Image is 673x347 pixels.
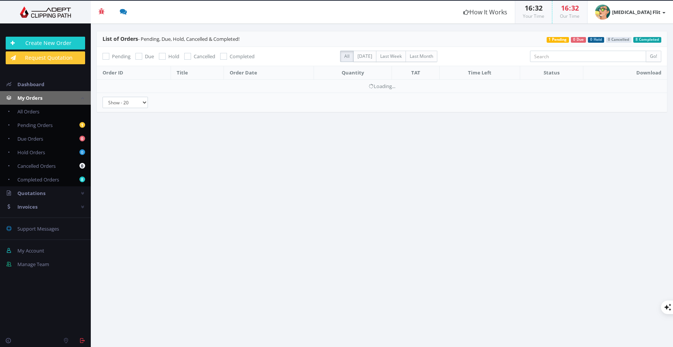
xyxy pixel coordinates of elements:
a: [MEDICAL_DATA] Flit [588,1,673,23]
span: Pending [112,53,131,60]
th: Status [520,66,583,80]
label: Last Month [406,51,437,62]
b: 0 [79,149,85,155]
span: 0 Due [571,37,586,43]
label: All [340,51,354,62]
input: Search [530,51,646,62]
span: My Orders [17,94,42,101]
span: 16 [561,3,569,12]
span: Cancelled [194,53,215,60]
span: Due Orders [17,135,43,142]
span: My Account [17,247,44,254]
span: All Orders [17,108,39,115]
span: Due [145,53,154,60]
span: 8 Completed [633,37,661,43]
th: Title [171,66,224,80]
span: Hold [168,53,179,60]
span: 32 [571,3,579,12]
span: Support Messages [17,225,59,232]
b: 1 [79,122,85,128]
span: Cancelled Orders [17,163,56,169]
strong: [MEDICAL_DATA] Flit [612,9,661,15]
span: Pending Orders [17,122,53,129]
span: Quantity [342,69,364,76]
span: Dashboard [17,81,44,88]
th: Time Left [440,66,520,80]
b: 0 [79,136,85,141]
span: 1 Pending [547,37,569,43]
img: 1e4ebf959e19c61f82659b68c94473a9 [595,5,610,20]
label: Last Week [376,51,406,62]
span: 0 Hold [588,37,604,43]
td: Loading... [97,79,667,93]
label: [DATE] [353,51,376,62]
span: : [532,3,535,12]
small: Your Time [523,13,544,19]
th: Order ID [97,66,171,80]
span: Hold Orders [17,149,45,156]
b: 8 [79,177,85,182]
a: Create New Order [6,37,85,50]
span: List of Orders [103,35,138,42]
th: Order Date [224,66,314,80]
th: Download [583,66,667,80]
span: : [569,3,571,12]
b: 0 [79,163,85,169]
img: Adept Graphics [6,6,85,18]
span: - Pending, Due, Hold, Cancelled & Completed! [103,36,239,42]
span: Manage Team [17,261,49,268]
input: Go! [646,51,661,62]
span: Invoices [17,203,37,210]
span: Quotations [17,190,45,197]
th: TAT [392,66,440,80]
span: Completed [230,53,255,60]
a: Request Quotation [6,51,85,64]
span: 16 [525,3,532,12]
span: 0 Cancelled [606,37,632,43]
span: Completed Orders [17,176,59,183]
small: Our Time [560,13,580,19]
a: How It Works [456,1,515,23]
span: 32 [535,3,542,12]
